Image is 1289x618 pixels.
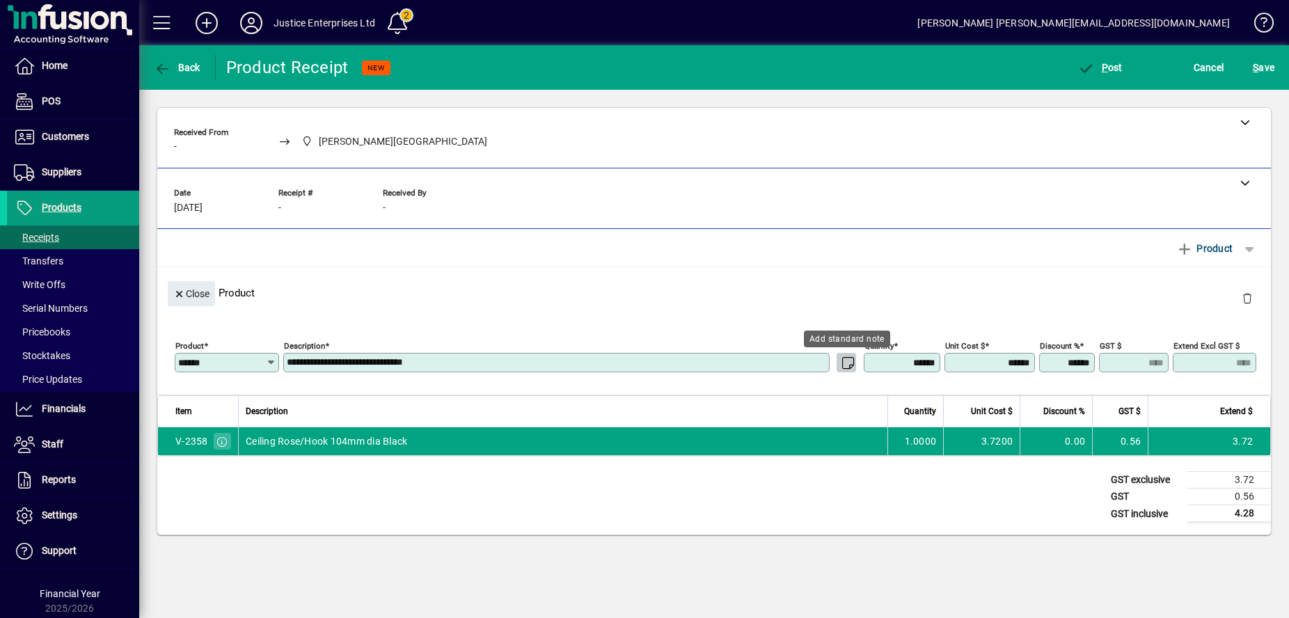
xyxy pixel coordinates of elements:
div: Add standard note [804,331,890,347]
div: Product Receipt [226,56,349,79]
span: Write Offs [14,279,65,290]
button: Save [1249,55,1278,80]
a: Knowledge Base [1244,3,1272,48]
span: Close [173,283,209,306]
button: Delete [1231,281,1264,315]
span: S [1253,62,1258,73]
span: Quantity [904,404,936,419]
span: Stocktakes [14,350,70,361]
span: Receipts [14,232,59,243]
a: Pricebooks [7,320,139,344]
a: Home [7,49,139,84]
span: 3.7200 [981,434,1013,448]
button: Product [1169,236,1240,261]
a: Support [7,534,139,569]
a: Price Updates [7,367,139,391]
span: GST $ [1118,404,1141,419]
span: NEW [367,63,385,72]
span: Back [154,62,200,73]
span: Pricebooks [14,326,70,338]
span: [DATE] [174,203,203,214]
app-page-header-button: Close [164,287,219,299]
app-page-header-button: Back [139,55,216,80]
span: Transfers [14,255,63,267]
mat-label: Discount % [1040,341,1080,351]
button: Close [168,281,215,306]
span: Product [1176,237,1233,260]
span: - [174,141,177,152]
span: Financials [42,403,86,414]
span: - [383,203,386,214]
span: henderson warehouse [298,133,493,150]
span: Description [246,404,288,419]
span: Discount % [1043,404,1085,419]
div: V-2358 [175,434,208,448]
app-page-header-button: Delete [1231,292,1264,304]
button: Add [184,10,229,35]
span: Suppliers [42,166,81,177]
mat-label: GST $ [1100,341,1121,351]
button: Back [150,55,204,80]
span: POS [42,95,61,106]
span: Reports [42,474,76,485]
span: - [278,203,281,214]
span: ave [1253,56,1274,79]
span: Home [42,60,68,71]
span: Customers [42,131,89,142]
span: Price Updates [14,374,82,385]
span: [PERSON_NAME][GEOGRAPHIC_DATA] [319,134,487,149]
mat-label: Unit Cost $ [945,341,985,351]
span: Item [175,404,192,419]
td: 0.56 [1092,427,1148,455]
td: 4.28 [1187,505,1271,523]
a: Write Offs [7,273,139,296]
a: Stocktakes [7,344,139,367]
button: Cancel [1190,55,1228,80]
a: Serial Numbers [7,296,139,320]
button: Post [1074,55,1126,80]
a: Suppliers [7,155,139,190]
div: Justice Enterprises Ltd [274,12,375,34]
td: GST [1104,489,1187,505]
span: Serial Numbers [14,303,88,314]
span: P [1102,62,1108,73]
span: Staff [42,438,63,450]
span: ost [1077,62,1123,73]
a: Receipts [7,225,139,249]
a: Settings [7,498,139,533]
a: Customers [7,120,139,154]
a: Financials [7,392,139,427]
span: Cancel [1194,56,1224,79]
a: Reports [7,463,139,498]
td: 0.00 [1020,427,1092,455]
mat-label: Description [284,341,325,351]
mat-label: Extend excl GST $ [1173,341,1240,351]
button: Profile [229,10,274,35]
a: Transfers [7,249,139,273]
td: 0.56 [1187,489,1271,505]
span: Financial Year [40,588,100,599]
a: Staff [7,427,139,462]
a: POS [7,84,139,119]
div: [PERSON_NAME] [PERSON_NAME][EMAIL_ADDRESS][DOMAIN_NAME] [917,12,1230,34]
mat-label: Product [175,341,204,351]
td: 3.72 [1148,427,1270,455]
td: 3.72 [1187,472,1271,489]
span: Settings [42,509,77,521]
span: Products [42,202,81,213]
span: Extend $ [1220,404,1253,419]
span: Unit Cost $ [971,404,1013,419]
td: GST inclusive [1104,505,1187,523]
td: 1.0000 [887,427,943,455]
td: Ceiling Rose/Hook 104mm dia Black [238,427,887,455]
td: GST exclusive [1104,472,1187,489]
div: Product [157,267,1271,318]
span: Support [42,545,77,556]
